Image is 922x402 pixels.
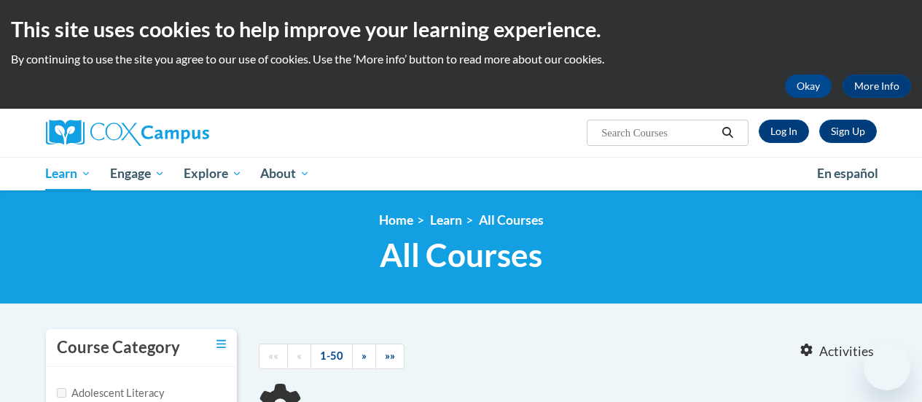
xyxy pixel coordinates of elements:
h2: This site uses cookies to help improve your learning experience. [11,15,911,44]
span: About [260,165,310,182]
span: Engage [110,165,165,182]
span: Learn [45,165,91,182]
img: Cox Campus [46,120,209,146]
input: Checkbox for Options [57,388,66,398]
span: Explore [184,165,242,182]
label: Adolescent Literacy [57,385,165,401]
a: Cox Campus [46,120,308,146]
input: Search Courses [600,124,716,142]
a: About [251,157,319,190]
a: 1-50 [310,344,353,369]
a: Previous [287,344,311,369]
a: Toggle collapse [216,336,226,352]
a: All Courses [479,212,544,228]
a: En español [808,158,888,189]
a: Home [379,212,413,228]
button: Okay [785,74,832,98]
a: Engage [101,157,174,190]
span: » [362,349,367,362]
a: Explore [174,157,251,190]
button: Search [716,124,738,142]
a: Learn [36,157,101,190]
span: All Courses [380,236,542,274]
span: Activities [819,344,874,360]
a: End [375,344,405,369]
h3: Course Category [57,336,180,359]
span: « [297,349,302,362]
p: By continuing to use the site you agree to our use of cookies. Use the ‘More info’ button to read... [11,51,911,67]
a: Begining [259,344,288,369]
iframe: Button to launch messaging window [864,344,910,390]
div: Main menu [35,157,888,190]
span: »» [385,349,395,362]
a: Next [352,344,376,369]
a: Log In [759,120,809,143]
span: «« [268,349,278,362]
span: En español [817,166,878,181]
a: Learn [430,212,462,228]
a: More Info [843,74,911,98]
a: Register [819,120,877,143]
